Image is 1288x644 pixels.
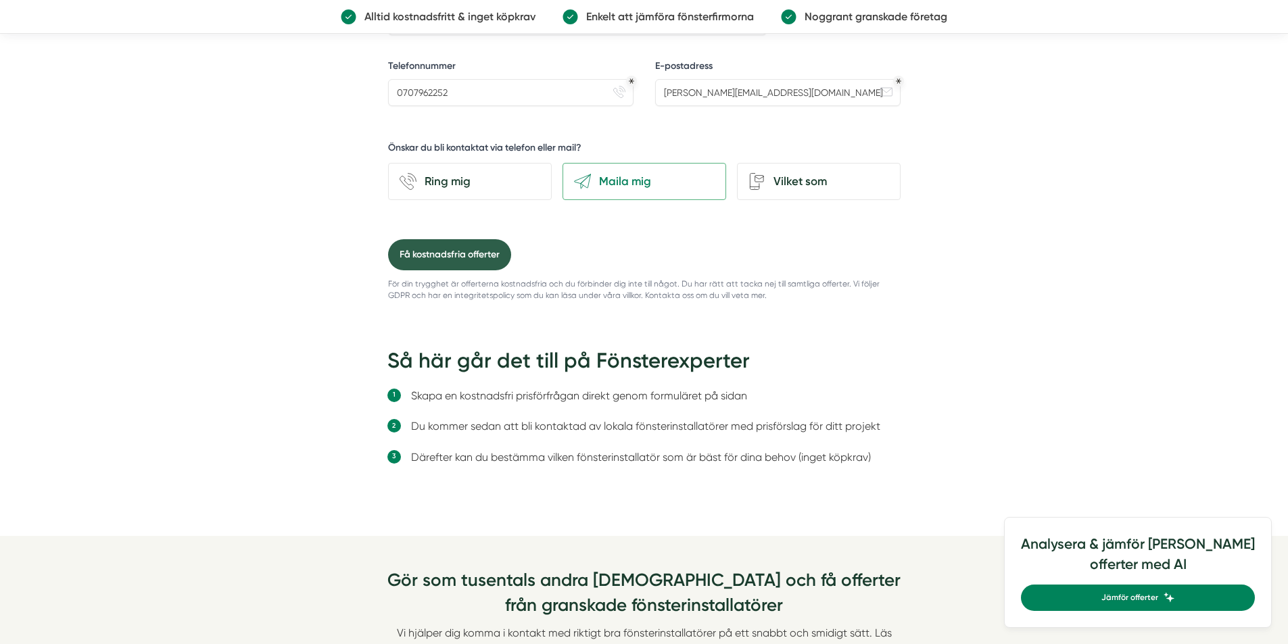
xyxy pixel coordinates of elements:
a: Jämför offerter [1021,585,1255,611]
div: Obligatoriskt [629,78,634,84]
li: Skapa en kostnadsfri prisförfrågan direkt genom formuläret på sidan [411,387,901,404]
label: E-postadress [655,59,901,76]
button: Få kostnadsfria offerter [388,239,511,270]
li: Du kommer sedan att bli kontaktad av lokala fönsterinstallatörer med prisförslag för ditt projekt [411,418,901,435]
p: Alltid kostnadsfritt & inget köpkrav [356,8,535,25]
h4: Analysera & jämför [PERSON_NAME] offerter med AI [1021,534,1255,585]
li: Därefter kan du bestämma vilken fönsterinstallatör som är bäst för dina behov (inget köpkrav) [411,449,901,466]
div: Obligatoriskt [896,78,901,84]
p: Noggrant granskade företag [796,8,947,25]
p: Enkelt att jämföra fönsterfirmorna [578,8,754,25]
h2: Så här går det till på Fönsterexperter [387,346,901,384]
label: Telefonnummer [388,59,634,76]
h3: Gör som tusentals andra [DEMOGRAPHIC_DATA] och få offerter från granskade fönsterinstallatörer [385,568,904,624]
h5: Önskar du bli kontaktat via telefon eller mail? [388,141,581,158]
p: För din trygghet är offerterna kostnadsfria och du förbinder dig inte till något. Du har rätt att... [388,278,901,301]
span: Jämför offerter [1101,591,1158,604]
